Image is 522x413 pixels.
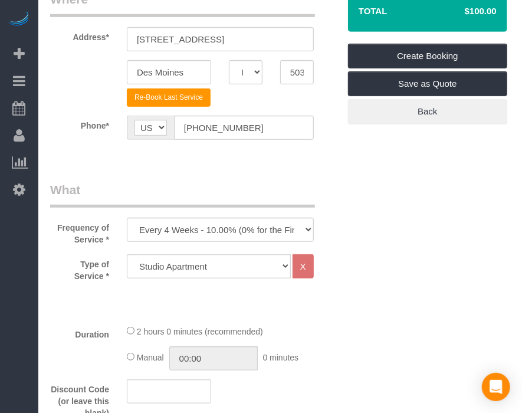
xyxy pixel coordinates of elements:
label: Type of Service * [41,254,118,282]
a: Back [348,99,507,124]
input: City* [127,60,211,84]
label: Frequency of Service * [41,218,118,245]
h4: $100.00 [429,6,497,17]
legend: What [50,181,315,208]
label: Duration [41,324,118,340]
strong: Total [359,6,388,16]
span: 2 hours 0 minutes (recommended) [137,327,263,336]
a: Create Booking [348,44,507,68]
div: Open Intercom Messenger [482,373,510,401]
label: Phone* [41,116,118,132]
a: Save as Quote [348,71,507,96]
input: Zip Code* [280,60,314,84]
span: 0 minutes [263,353,299,362]
input: Phone* [174,116,314,140]
button: Re-Book Last Service [127,88,211,107]
label: Address* [41,27,118,43]
span: Manual [137,353,164,362]
img: Automaid Logo [7,12,31,28]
